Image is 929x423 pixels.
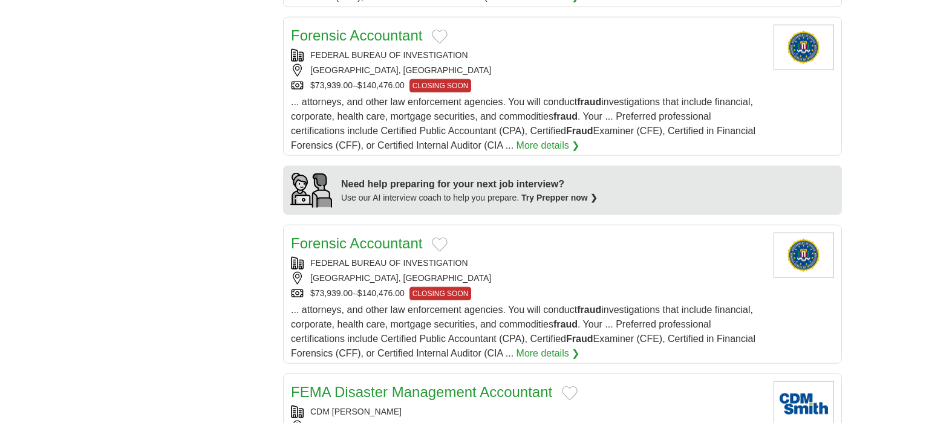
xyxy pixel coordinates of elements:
[310,258,468,268] a: FEDERAL BUREAU OF INVESTIGATION
[310,50,468,60] a: FEDERAL BUREAU OF INVESTIGATION
[341,192,598,204] div: Use our AI interview coach to help you prepare.
[291,79,764,92] div: $73,939.00–$140,476.00
[553,111,578,121] strong: fraud
[566,126,593,136] strong: Fraud
[566,334,593,344] strong: Fraud
[517,346,580,361] a: More details ❯
[553,319,578,329] strong: fraud
[310,407,402,416] a: CDM [PERSON_NAME]
[517,138,580,153] a: More details ❯
[291,384,552,400] a: FEMA Disaster Management Accountant
[432,237,448,252] button: Add to favorite jobs
[291,64,764,77] div: [GEOGRAPHIC_DATA], [GEOGRAPHIC_DATA]
[291,287,764,300] div: $73,939.00–$140,476.00
[291,272,764,285] div: [GEOGRAPHIC_DATA], [GEOGRAPHIC_DATA]
[291,305,755,358] span: ... attorneys, and other law enforcement agencies. You will conduct investigations that include f...
[291,27,422,44] a: Forensic Accountant
[577,305,601,315] strong: fraud
[341,177,598,192] div: Need help preparing for your next job interview?
[774,25,834,70] img: Federal Bureau of Investigation logo
[577,97,601,107] strong: fraud
[521,193,598,202] a: Try Prepper now ❯
[409,287,472,300] span: CLOSING SOON
[432,30,448,44] button: Add to favorite jobs
[409,79,472,92] span: CLOSING SOON
[291,235,422,251] a: Forensic Accountant
[291,97,755,150] span: ... attorneys, and other law enforcement agencies. You will conduct investigations that include f...
[562,386,578,401] button: Add to favorite jobs
[774,233,834,278] img: Federal Bureau of Investigation logo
